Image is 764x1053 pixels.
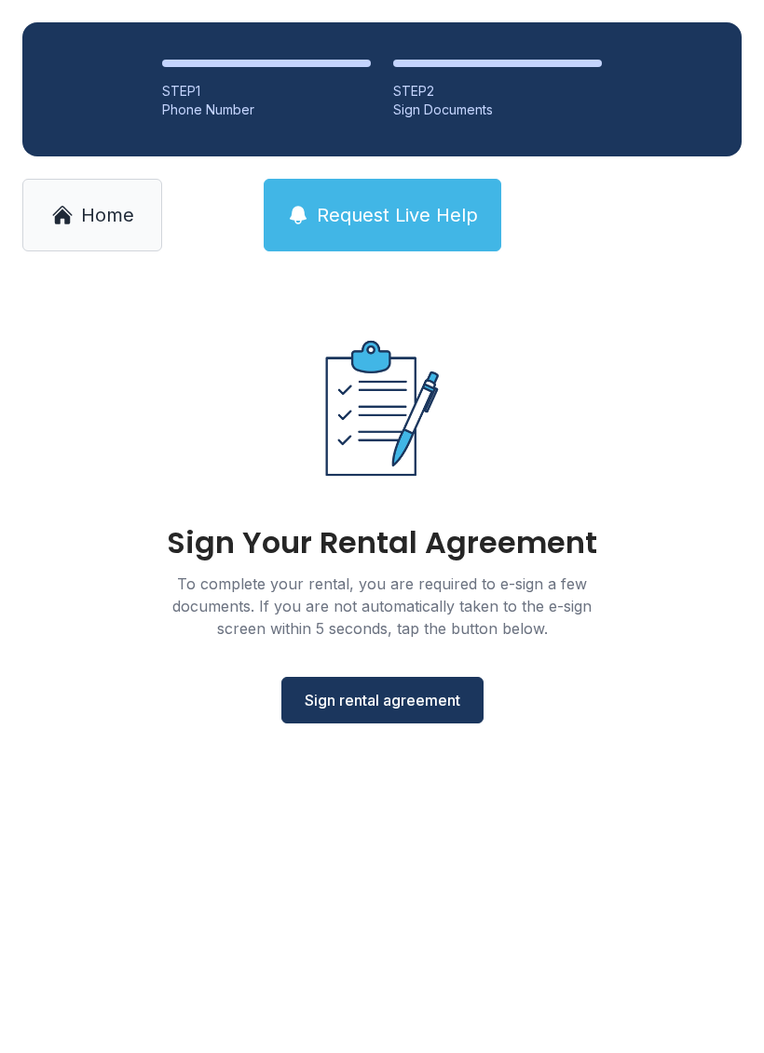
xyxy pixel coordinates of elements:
span: Home [81,202,134,228]
span: Request Live Help [317,202,478,228]
div: STEP 2 [393,82,602,101]
div: STEP 1 [162,82,371,101]
div: Sign Documents [393,101,602,119]
img: Rental agreement document illustration [285,311,479,506]
span: Sign rental agreement [305,689,460,711]
div: Phone Number [162,101,371,119]
div: Sign Your Rental Agreement [167,528,597,558]
div: To complete your rental, you are required to e-sign a few documents. If you are not automatically... [149,573,615,640]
